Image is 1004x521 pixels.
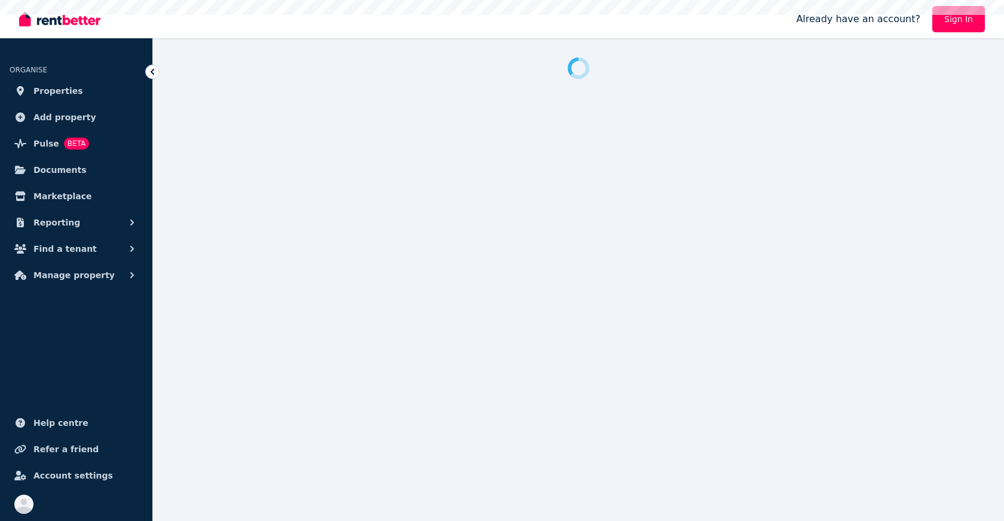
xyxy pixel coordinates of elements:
[10,132,143,156] a: PulseBETA
[10,211,143,234] button: Reporting
[33,268,115,282] span: Manage property
[10,437,143,461] a: Refer a friend
[33,215,80,230] span: Reporting
[33,136,59,151] span: Pulse
[10,464,143,488] a: Account settings
[10,66,47,74] span: ORGANISE
[33,189,91,203] span: Marketplace
[33,84,83,98] span: Properties
[33,468,113,483] span: Account settings
[64,138,89,150] span: BETA
[33,110,96,124] span: Add property
[33,416,88,430] span: Help centre
[10,411,143,435] a: Help centre
[33,163,87,177] span: Documents
[10,184,143,208] a: Marketplace
[10,158,143,182] a: Documents
[33,442,99,456] span: Refer a friend
[33,242,97,256] span: Find a tenant
[10,105,143,129] a: Add property
[10,237,143,261] button: Find a tenant
[19,10,100,28] img: RentBetter
[10,263,143,287] button: Manage property
[10,79,143,103] a: Properties
[796,12,920,26] span: Already have an account?
[932,6,985,32] a: Sign In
